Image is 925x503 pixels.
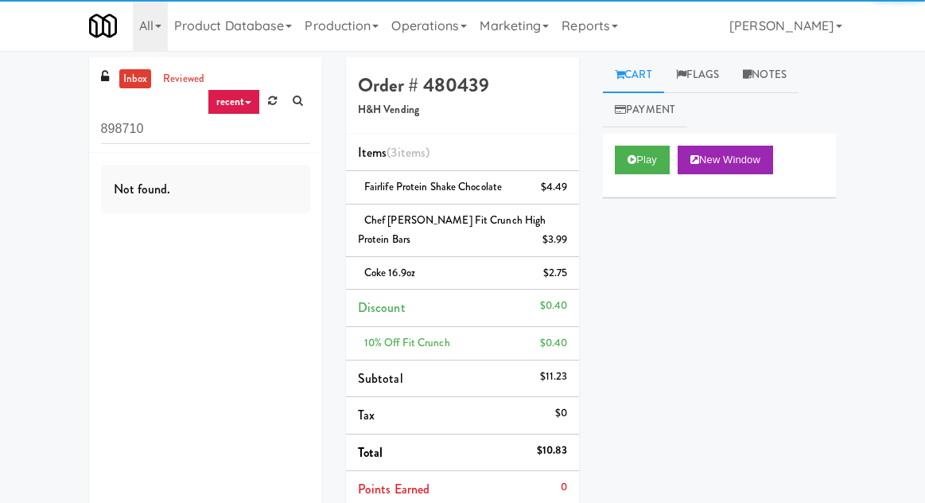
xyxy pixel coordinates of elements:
[101,115,310,144] input: Search vision orders
[664,57,732,93] a: Flags
[358,443,383,462] span: Total
[387,143,429,162] span: (3 )
[358,480,429,498] span: Points Earned
[364,179,502,194] span: Fairlife Protein Shake Chocolate
[678,146,773,174] button: New Window
[89,12,117,40] img: Micromart
[358,406,375,424] span: Tax
[364,265,415,280] span: Coke 16.9oz
[358,104,567,116] h5: H&H Vending
[119,69,152,89] a: inbox
[540,333,568,353] div: $0.40
[208,89,260,115] a: recent
[398,143,426,162] ng-pluralize: items
[358,369,403,388] span: Subtotal
[603,57,664,93] a: Cart
[543,263,568,283] div: $2.75
[358,213,546,248] span: Chef [PERSON_NAME] Fit Crunch High Protein Bars
[114,180,171,198] span: Not found.
[561,478,567,497] div: 0
[358,298,406,317] span: Discount
[159,69,208,89] a: reviewed
[542,230,568,250] div: $3.99
[358,143,429,162] span: Items
[540,296,568,316] div: $0.40
[615,146,670,174] button: Play
[358,75,567,96] h4: Order # 480439
[364,335,450,350] span: 10% Off Fit Crunch
[731,57,799,93] a: Notes
[541,177,568,197] div: $4.49
[603,92,687,128] a: Payment
[540,367,568,387] div: $11.23
[555,404,567,423] div: $0
[537,441,568,461] div: $10.83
